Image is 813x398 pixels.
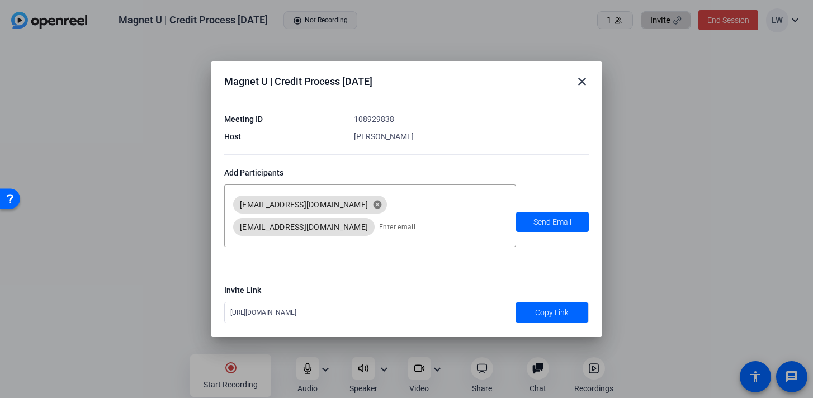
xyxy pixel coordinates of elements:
[224,75,372,88] div: Magnet U | Credit Process [DATE]
[516,302,588,323] button: Copy Link
[224,131,342,142] div: Host
[240,221,368,233] span: [EMAIL_ADDRESS][DOMAIN_NAME]
[575,75,589,88] mat-icon: close
[240,199,368,210] span: [EMAIL_ADDRESS][DOMAIN_NAME]
[354,131,589,142] div: [PERSON_NAME]
[533,216,571,228] span: Send Email
[535,307,569,319] span: Copy Link
[368,200,387,210] mat-icon: cancel
[379,216,507,238] input: Enter email
[224,167,589,178] div: Add Participants
[224,285,589,296] div: Invite Link
[354,113,589,125] div: 108929838
[225,302,516,323] div: [URL][DOMAIN_NAME]
[224,113,342,125] div: Meeting ID
[516,212,589,232] button: Send Email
